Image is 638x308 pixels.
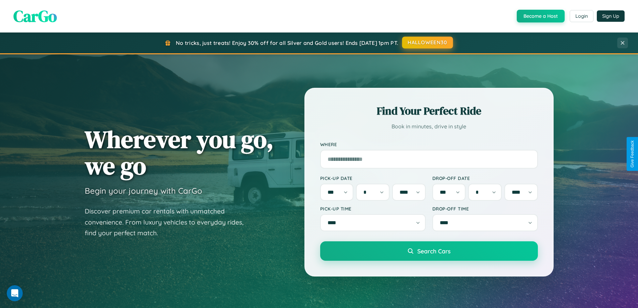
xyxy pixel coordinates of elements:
[517,10,565,22] button: Become a Host
[320,241,538,261] button: Search Cars
[630,140,635,168] div: Give Feedback
[176,40,398,46] span: No tricks, just treats! Enjoy 30% off for all Silver and Gold users! Ends [DATE] 1pm PT.
[417,247,450,255] span: Search Cars
[320,175,426,181] label: Pick-up Date
[13,5,57,27] span: CarGo
[85,126,274,179] h1: Wherever you go, we go
[320,104,538,118] h2: Find Your Perfect Ride
[402,37,453,49] button: HALLOWEEN30
[597,10,625,22] button: Sign Up
[570,10,593,22] button: Login
[320,206,426,211] label: Pick-up Time
[320,141,538,147] label: Where
[85,186,202,196] h3: Begin your journey with CarGo
[432,206,538,211] label: Drop-off Time
[432,175,538,181] label: Drop-off Date
[320,122,538,131] p: Book in minutes, drive in style
[7,285,23,301] iframe: Intercom live chat
[85,206,252,239] p: Discover premium car rentals with unmatched convenience. From luxury vehicles to everyday rides, ...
